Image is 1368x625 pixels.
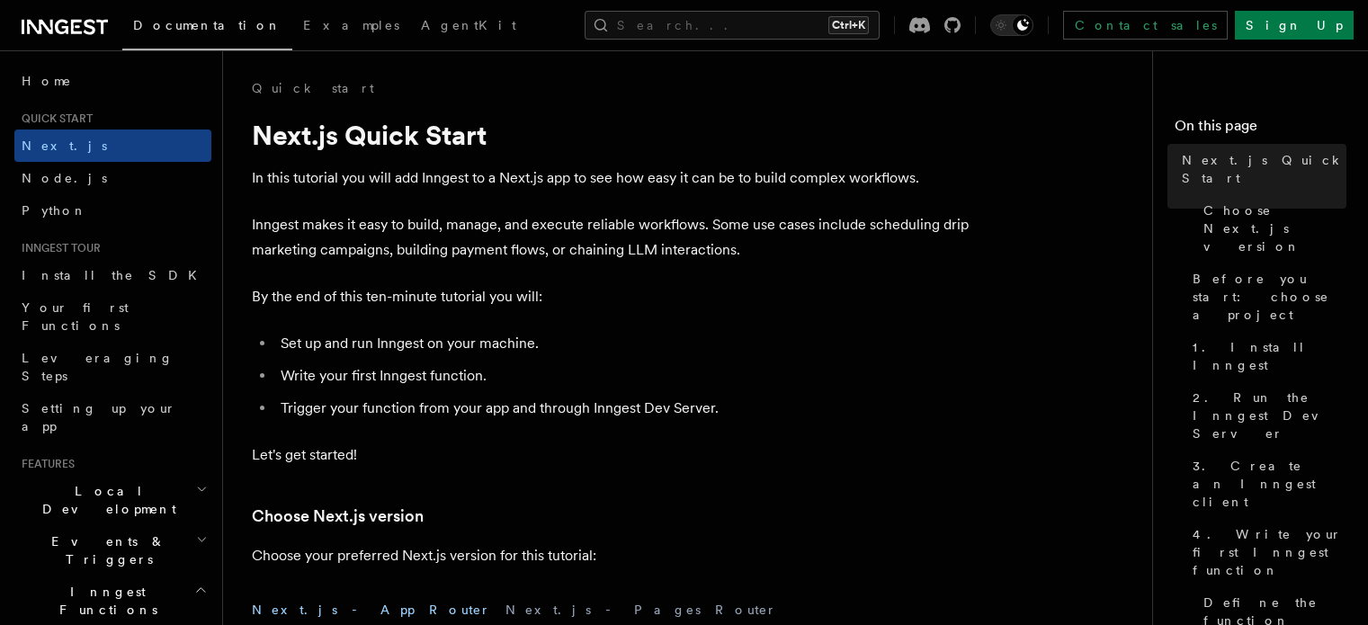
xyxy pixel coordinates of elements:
span: Next.js Quick Start [1182,151,1346,187]
span: Home [22,72,72,90]
a: Before you start: choose a project [1185,263,1346,331]
a: Home [14,65,211,97]
span: 1. Install Inngest [1193,338,1346,374]
p: Let's get started! [252,442,971,468]
li: Write your first Inngest function. [275,363,971,388]
span: 4. Write your first Inngest function [1193,525,1346,579]
a: 2. Run the Inngest Dev Server [1185,381,1346,450]
span: Leveraging Steps [22,351,174,383]
span: Inngest Functions [14,583,194,619]
a: Documentation [122,5,292,50]
a: 4. Write your first Inngest function [1185,518,1346,586]
a: Quick start [252,79,374,97]
a: Leveraging Steps [14,342,211,392]
p: Inngest makes it easy to build, manage, and execute reliable workflows. Some use cases include sc... [252,212,971,263]
h1: Next.js Quick Start [252,119,971,151]
span: 3. Create an Inngest client [1193,457,1346,511]
span: Node.js [22,171,107,185]
span: AgentKit [421,18,516,32]
a: Sign Up [1235,11,1354,40]
button: Local Development [14,475,211,525]
span: 2. Run the Inngest Dev Server [1193,388,1346,442]
kbd: Ctrl+K [828,16,869,34]
li: Trigger your function from your app and through Inngest Dev Server. [275,396,971,421]
a: Next.js [14,129,211,162]
span: Next.js [22,138,107,153]
span: Inngest tour [14,241,101,255]
a: Node.js [14,162,211,194]
a: Python [14,194,211,227]
span: Documentation [133,18,282,32]
span: Events & Triggers [14,532,196,568]
li: Set up and run Inngest on your machine. [275,331,971,356]
span: Features [14,457,75,471]
a: Next.js Quick Start [1175,144,1346,194]
p: By the end of this ten-minute tutorial you will: [252,284,971,309]
a: Install the SDK [14,259,211,291]
a: Your first Functions [14,291,211,342]
a: 3. Create an Inngest client [1185,450,1346,518]
span: Choose Next.js version [1203,201,1346,255]
span: Install the SDK [22,268,208,282]
a: Choose Next.js version [1196,194,1346,263]
a: Contact sales [1063,11,1228,40]
h4: On this page [1175,115,1346,144]
a: Examples [292,5,410,49]
span: Local Development [14,482,196,518]
span: Python [22,203,87,218]
a: 1. Install Inngest [1185,331,1346,381]
span: Quick start [14,112,93,126]
a: Choose Next.js version [252,504,424,529]
p: In this tutorial you will add Inngest to a Next.js app to see how easy it can be to build complex... [252,165,971,191]
button: Toggle dark mode [990,14,1033,36]
span: Setting up your app [22,401,176,433]
button: Search...Ctrl+K [585,11,880,40]
span: Examples [303,18,399,32]
span: Before you start: choose a project [1193,270,1346,324]
a: Setting up your app [14,392,211,442]
button: Events & Triggers [14,525,211,576]
a: AgentKit [410,5,527,49]
span: Your first Functions [22,300,129,333]
p: Choose your preferred Next.js version for this tutorial: [252,543,971,568]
